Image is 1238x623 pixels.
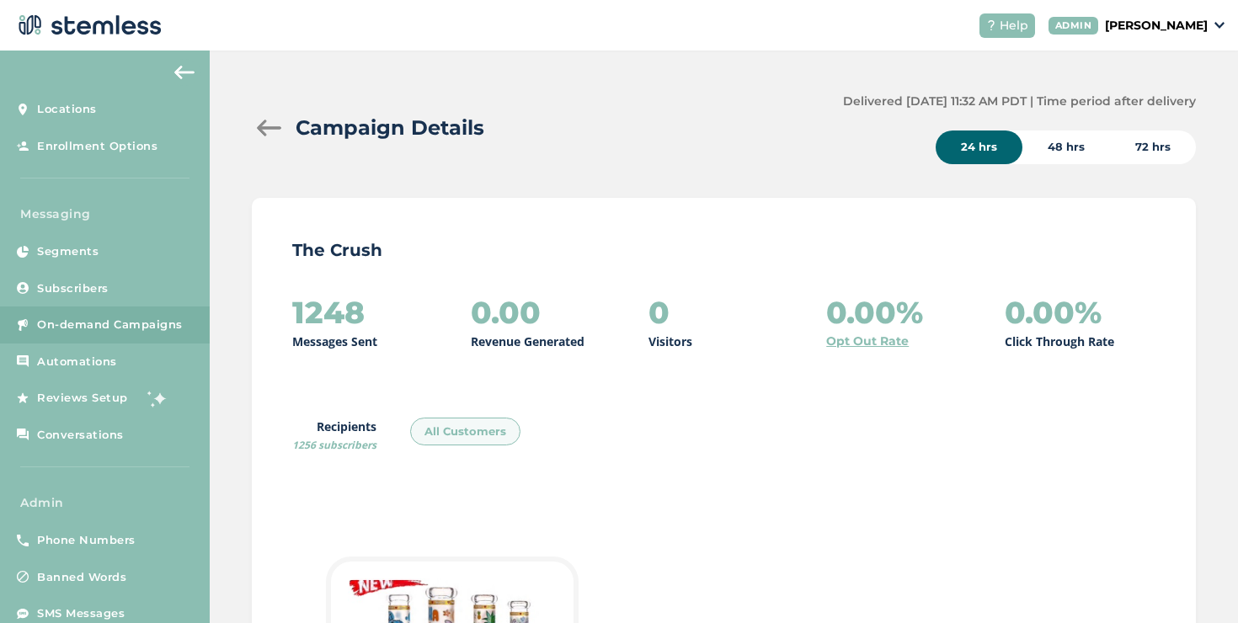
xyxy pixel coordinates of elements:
[37,569,126,586] span: Banned Words
[843,93,1196,110] label: Delivered [DATE] 11:32 AM PDT | Time period after delivery
[648,333,692,350] p: Visitors
[986,20,996,30] img: icon-help-white-03924b79.svg
[292,333,377,350] p: Messages Sent
[1110,130,1196,164] div: 72 hrs
[37,101,97,118] span: Locations
[292,438,376,452] span: 1256 subscribers
[826,296,923,329] h2: 0.00%
[37,280,109,297] span: Subscribers
[37,532,136,549] span: Phone Numbers
[1049,17,1099,35] div: ADMIN
[296,113,484,143] h2: Campaign Details
[292,418,376,453] label: Recipients
[1022,130,1110,164] div: 48 hrs
[37,317,183,333] span: On-demand Campaigns
[292,238,1155,262] p: The Crush
[826,333,909,350] a: Opt Out Rate
[471,296,541,329] h2: 0.00
[37,354,117,370] span: Automations
[1214,22,1225,29] img: icon_down-arrow-small-66adaf34.svg
[1105,17,1208,35] p: [PERSON_NAME]
[13,8,162,42] img: logo-dark-0685b13c.svg
[1000,17,1028,35] span: Help
[1005,333,1114,350] p: Click Through Rate
[648,296,670,329] h2: 0
[1154,542,1238,623] iframe: Chat Widget
[37,427,124,444] span: Conversations
[292,296,365,329] h2: 1248
[410,418,520,446] div: All Customers
[1005,296,1102,329] h2: 0.00%
[37,138,157,155] span: Enrollment Options
[174,66,195,79] img: icon-arrow-back-accent-c549486e.svg
[936,130,1022,164] div: 24 hrs
[37,605,125,622] span: SMS Messages
[37,390,128,407] span: Reviews Setup
[37,243,99,260] span: Segments
[471,333,584,350] p: Revenue Generated
[141,381,174,415] img: glitter-stars-b7820f95.gif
